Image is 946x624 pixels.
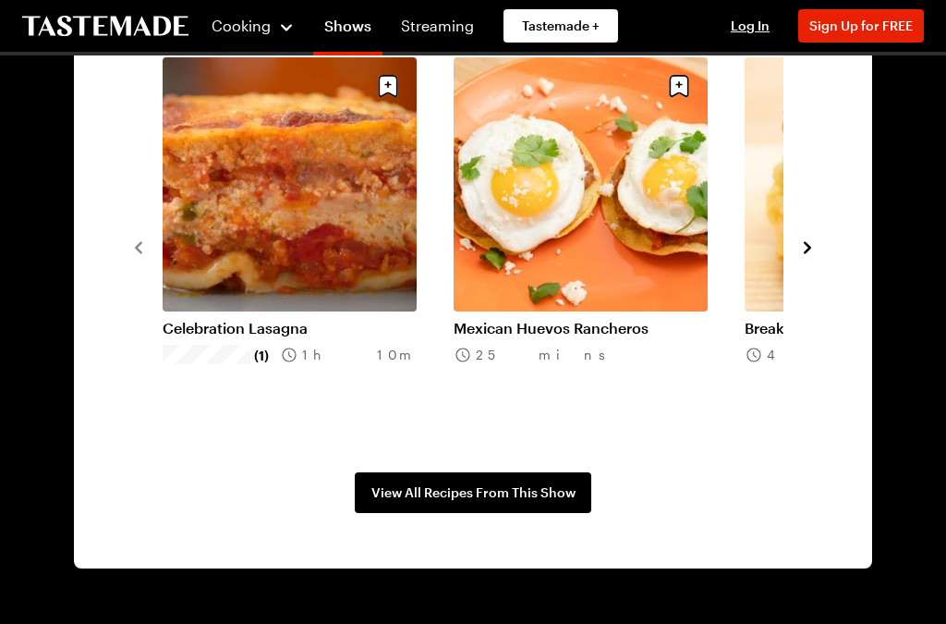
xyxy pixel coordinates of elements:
a: View All Recipes From This Show [355,472,591,513]
a: To Tastemade Home Page [22,16,188,37]
span: Log In [731,18,770,33]
span: Cooking [212,17,271,34]
a: Mexican Huevos Rancheros [454,319,708,337]
button: Log In [713,17,787,35]
a: Celebration Lasagna [163,319,417,337]
span: Tastemade + [522,17,600,35]
span: Sign Up for FREE [809,18,913,33]
span: View All Recipes From This Show [371,483,576,502]
button: Save recipe [370,68,406,104]
button: navigate to previous item [129,235,148,257]
div: 2 / 8 [454,57,745,435]
a: Tastemade + [503,9,618,43]
a: Shows [313,4,382,55]
button: navigate to next item [798,235,817,257]
button: Sign Up for FREE [798,9,924,43]
div: 1 / 8 [163,57,454,435]
button: Cooking [211,4,295,48]
button: Save recipe [661,68,697,104]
